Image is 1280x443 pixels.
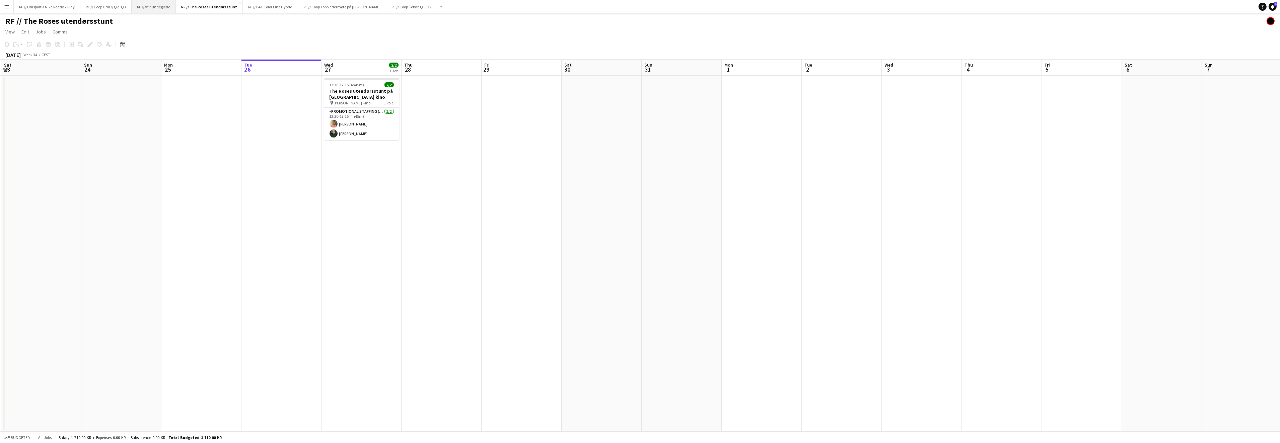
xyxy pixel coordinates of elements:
[132,0,176,13] button: RF // VY Kundeglede
[324,78,399,140] app-job-card: 12:30-17:15 (4h45m)2/2The Roses utendørsstunt på [GEOGRAPHIC_DATA] kino [PERSON_NAME] Kino1 RoleP...
[42,52,50,57] div: CEST
[1205,62,1213,68] span: Sun
[5,52,21,58] div: [DATE]
[384,100,394,105] span: 1 Role
[22,52,39,57] span: Week 34
[483,66,490,73] span: 29
[243,66,252,73] span: 26
[1125,62,1132,68] span: Sat
[386,0,437,13] button: RF // Coop Kebab Q1-Q2
[563,66,572,73] span: 30
[5,16,113,26] h1: RF // The Roses utendørsstunt
[1044,66,1050,73] span: 5
[14,0,80,13] button: RF // Unisport X Nike Ready 2 Play
[243,0,298,13] button: RF // BAT Color Line Hybrid
[80,0,132,13] button: RF // Coop Grill // Q2 -Q3
[965,62,973,68] span: Thu
[3,27,17,36] a: View
[1269,3,1277,11] a: 1
[324,108,399,140] app-card-role: Promotional Staffing (Brand Ambassadors)2/212:30-17:15 (4h45m)[PERSON_NAME][PERSON_NAME]
[404,62,413,68] span: Thu
[1045,62,1050,68] span: Fri
[384,82,394,87] span: 2/2
[21,29,29,35] span: Edit
[53,29,68,35] span: Comms
[50,27,70,36] a: Comms
[3,434,31,441] button: Budgeted
[5,29,15,35] span: View
[484,62,490,68] span: Fri
[803,66,812,73] span: 2
[723,66,733,73] span: 1
[84,62,92,68] span: Sun
[403,66,413,73] span: 28
[19,27,32,36] a: Edit
[324,62,333,68] span: Wed
[36,29,46,35] span: Jobs
[1124,66,1132,73] span: 6
[324,88,399,100] h3: The Roses utendørsstunt på [GEOGRAPHIC_DATA] kino
[33,27,49,36] a: Jobs
[643,66,652,73] span: 31
[389,68,398,73] div: 1 Job
[1274,2,1277,6] span: 1
[163,66,173,73] span: 25
[334,100,371,105] span: [PERSON_NAME] Kino
[964,66,973,73] span: 4
[1267,17,1275,25] app-user-avatar: Hin Shing Cheung
[323,66,333,73] span: 27
[884,62,893,68] span: Wed
[389,63,399,68] span: 2/2
[176,0,243,13] button: RF // The Roses utendørsstunt
[1204,66,1213,73] span: 7
[330,82,364,87] span: 12:30-17:15 (4h45m)
[298,0,386,13] button: RF // Coop Toppledermøte på [PERSON_NAME]
[644,62,652,68] span: Sun
[804,62,812,68] span: Tue
[724,62,733,68] span: Mon
[59,435,222,440] div: Salary 1 710.00 KR + Expenses 0.00 KR + Subsistence 0.00 KR =
[83,66,92,73] span: 24
[164,62,173,68] span: Mon
[883,66,893,73] span: 3
[244,62,252,68] span: Tue
[4,62,11,68] span: Sat
[37,435,53,440] span: All jobs
[11,435,30,440] span: Budgeted
[168,435,222,440] span: Total Budgeted 1 710.00 KR
[564,62,572,68] span: Sat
